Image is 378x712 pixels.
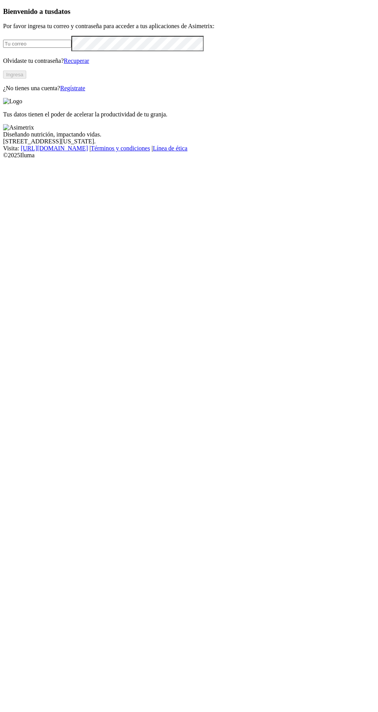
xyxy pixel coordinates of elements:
[3,40,71,48] input: Tu correo
[3,124,34,131] img: Asimetrix
[3,98,22,105] img: Logo
[3,152,375,159] div: © 2025 Iluma
[3,7,375,16] h3: Bienvenido a tus
[3,23,375,30] p: Por favor ingresa tu correo y contraseña para acceder a tus aplicaciones de Asimetrix:
[3,85,375,92] p: ¿No tienes una cuenta?
[54,7,71,15] span: datos
[3,138,375,145] div: [STREET_ADDRESS][US_STATE].
[91,145,150,151] a: Términos y condiciones
[3,131,375,138] div: Diseñando nutrición, impactando vidas.
[3,145,375,152] div: Visita : | |
[64,57,89,64] a: Recuperar
[3,111,375,118] p: Tus datos tienen el poder de acelerar la productividad de tu granja.
[21,145,88,151] a: [URL][DOMAIN_NAME]
[60,85,85,91] a: Regístrate
[3,57,375,64] p: Olvidaste tu contraseña?
[153,145,187,151] a: Línea de ética
[3,71,26,79] button: Ingresa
